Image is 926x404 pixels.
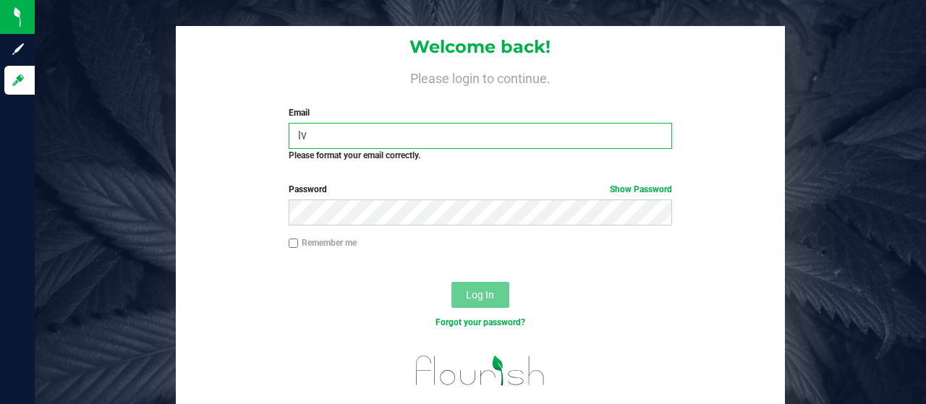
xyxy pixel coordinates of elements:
[176,69,784,86] h4: Please login to continue.
[466,289,494,301] span: Log In
[404,345,556,397] img: flourish_logo.svg
[289,184,327,194] span: Password
[610,184,672,194] a: Show Password
[11,42,25,56] inline-svg: Sign up
[289,150,420,160] strong: Please format your email correctly.
[436,317,525,327] a: Forgot your password?
[289,106,673,119] label: Email
[451,282,509,308] button: Log In
[289,236,357,249] label: Remember me
[176,38,784,56] h1: Welcome back!
[11,73,25,87] inline-svg: Log in
[289,238,299,249] input: Remember me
